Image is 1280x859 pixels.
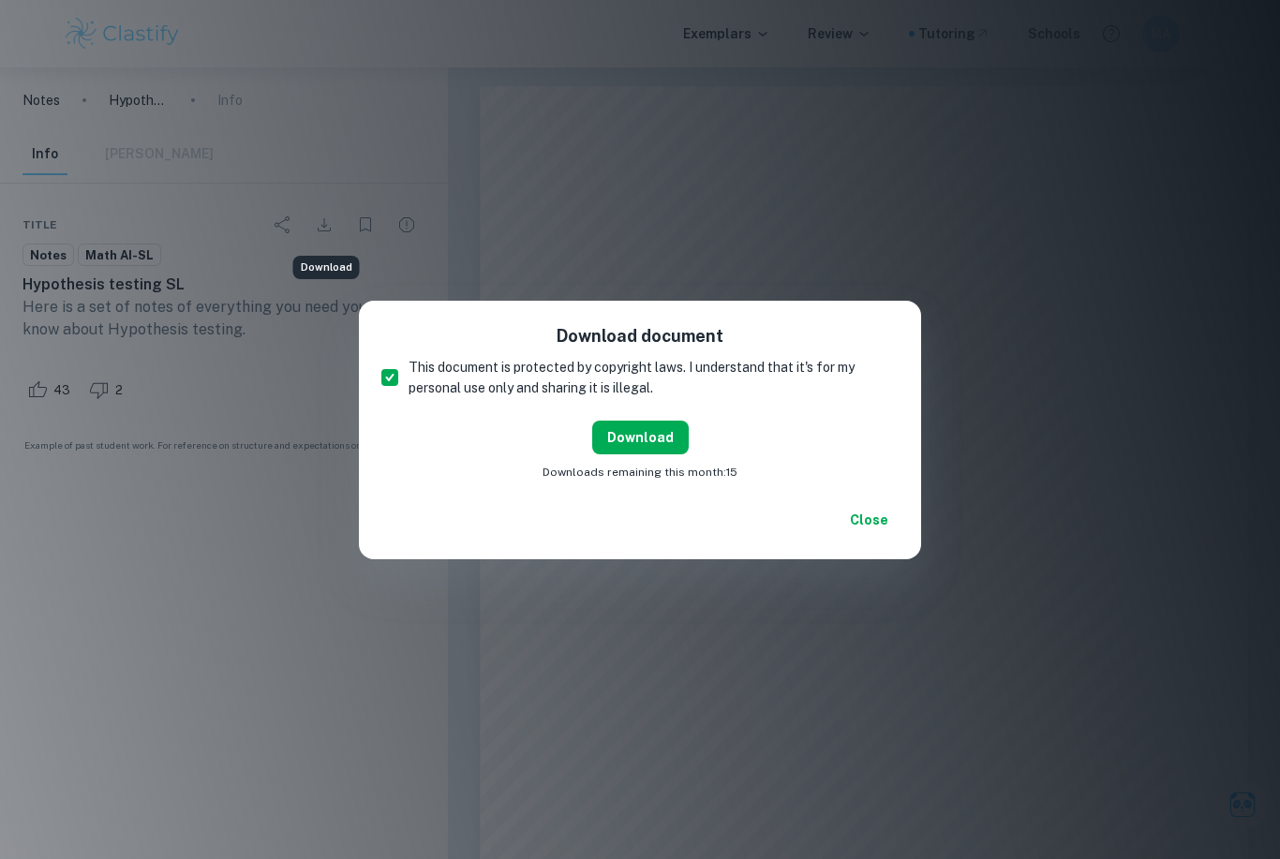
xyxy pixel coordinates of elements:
button: Download [592,421,689,454]
button: Close [839,503,899,537]
span: Downloads remaining this month: 15 [543,464,737,481]
h6: Download document [381,323,899,349]
div: Download [293,256,360,279]
span: This document is protected by copyright laws. I understand that it's for my personal use only and... [409,357,884,398]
